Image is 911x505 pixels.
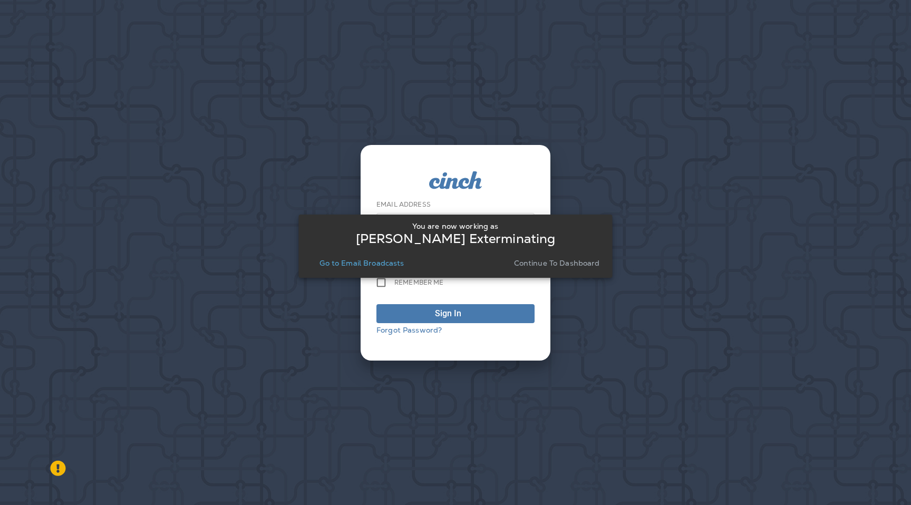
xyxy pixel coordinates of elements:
button: Continue to Dashboard [510,256,604,270]
p: Go to Email Broadcasts [319,259,404,267]
p: You are now working as [412,222,498,230]
button: Go to Email Broadcasts [315,256,408,270]
p: Continue to Dashboard [514,259,600,267]
p: [PERSON_NAME] Exterminating [356,235,556,243]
